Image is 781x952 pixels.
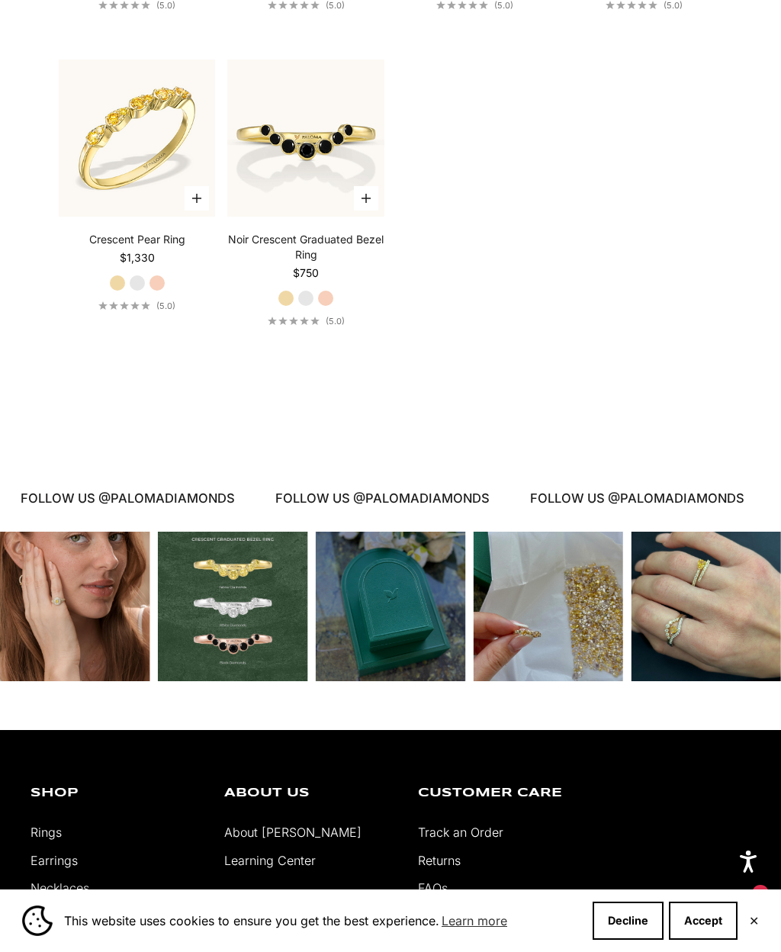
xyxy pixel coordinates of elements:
[120,250,155,265] sale-price: $1,330
[749,916,759,925] button: Close
[418,853,461,868] a: Returns
[156,301,175,311] span: (5.0)
[418,880,448,896] a: FAQs
[59,59,216,217] img: #YellowGold
[227,59,384,217] img: #YellowGold
[439,909,509,932] a: Learn more
[669,902,738,940] button: Accept
[268,1,320,9] div: 5.0 out of 5.0 stars
[31,880,89,896] a: Necklaces
[14,488,229,509] p: FOLLOW US @PALOMADIAMONDS
[268,317,320,325] div: 5.0 out of 5.0 stars
[316,532,466,682] div: Instagram post opens in a popup
[418,787,589,799] p: Customer Care
[418,825,503,840] a: Track an Order
[31,853,78,868] a: Earrings
[606,1,657,9] div: 5.0 out of 5.0 stars
[631,532,781,682] div: Instagram post opens in a popup
[64,909,580,932] span: This website uses cookies to ensure you get the best experience.
[474,532,624,682] div: Instagram post opens in a popup
[89,232,185,247] a: Crescent Pear Ring
[268,316,345,326] a: 5.0 out of 5.0 stars(5.0)
[436,1,488,9] div: 5.0 out of 5.0 stars
[227,232,384,262] a: Noir Crescent Graduated Bezel Ring
[31,787,201,799] p: Shop
[31,825,62,840] a: Rings
[98,301,175,311] a: 5.0 out of 5.0 stars(5.0)
[158,532,308,682] div: Instagram post opens in a popup
[224,853,316,868] a: Learning Center
[524,488,738,509] p: FOLLOW US @PALOMADIAMONDS
[98,1,150,9] div: 5.0 out of 5.0 stars
[293,265,319,281] sale-price: $750
[22,905,53,936] img: Cookie banner
[326,316,345,326] span: (5.0)
[269,488,484,509] p: FOLLOW US @PALOMADIAMONDS
[98,301,150,310] div: 5.0 out of 5.0 stars
[224,825,362,840] a: About [PERSON_NAME]
[593,902,664,940] button: Decline
[224,787,395,799] p: About Us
